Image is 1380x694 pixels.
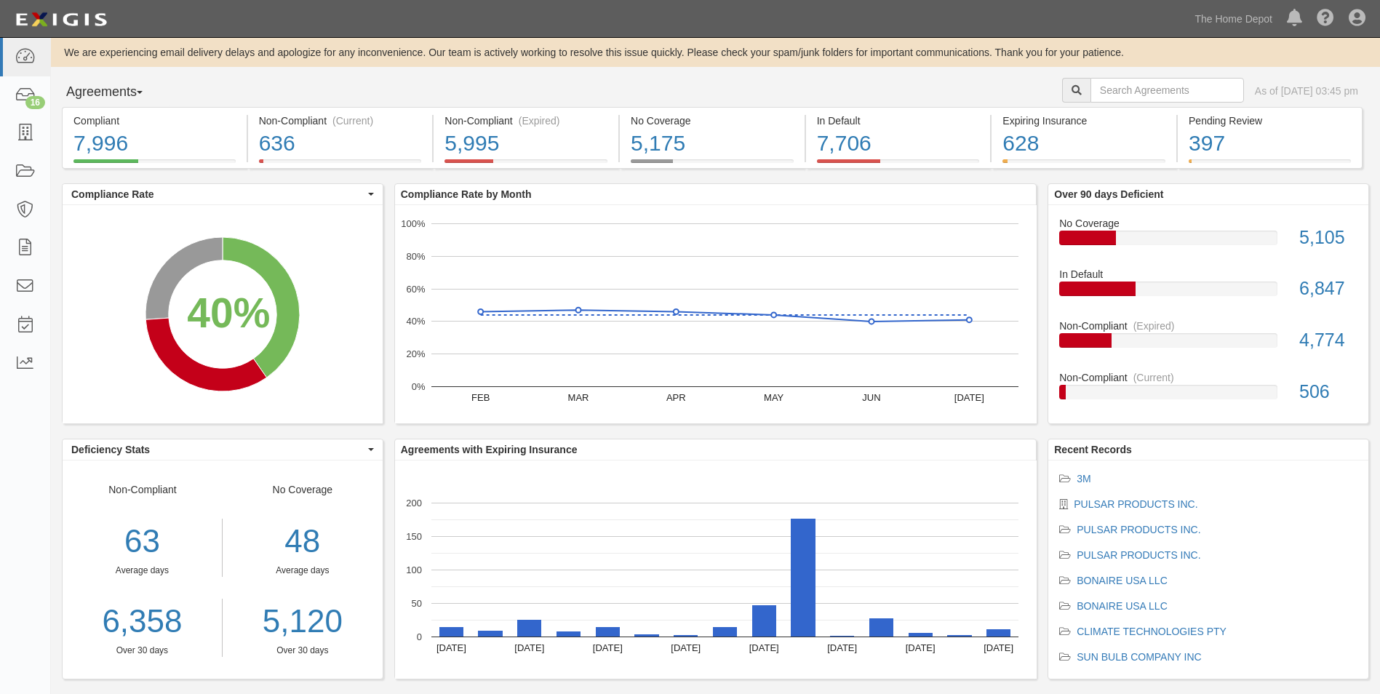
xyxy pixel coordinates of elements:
[1288,276,1368,302] div: 6,847
[63,205,383,423] svg: A chart.
[401,444,578,455] b: Agreements with Expiring Insurance
[71,187,364,202] span: Compliance Rate
[71,442,364,457] span: Deficiency Stats
[63,599,222,645] a: 6,358
[671,642,701,653] text: [DATE]
[1048,267,1368,282] div: In Default
[411,598,421,609] text: 50
[406,531,422,542] text: 150
[666,392,686,403] text: APR
[234,565,372,577] div: Average days
[519,113,560,128] div: (Expired)
[1077,651,1201,663] a: SUN BULB COMPANY INC
[223,482,383,657] div: No Coverage
[631,113,794,128] div: No Coverage
[406,316,425,327] text: 40%
[905,642,935,653] text: [DATE]
[73,128,236,159] div: 7,996
[567,392,589,403] text: MAR
[1133,370,1174,385] div: (Current)
[1077,600,1168,612] a: BONAIRE USA LLC
[434,159,618,171] a: Non-Compliant(Expired)5,995
[1090,78,1244,103] input: Search Agreements
[1054,188,1163,200] b: Over 90 days Deficient
[406,348,425,359] text: 20%
[401,188,532,200] b: Compliance Rate by Month
[406,498,422,508] text: 200
[63,645,222,657] div: Over 30 days
[1178,159,1363,171] a: Pending Review397
[1189,113,1351,128] div: Pending Review
[514,642,544,653] text: [DATE]
[1317,10,1334,28] i: Help Center - Complianz
[1077,549,1200,561] a: PULSAR PRODUCTS INC.
[248,159,433,171] a: Non-Compliant(Current)636
[401,218,426,229] text: 100%
[1059,319,1357,370] a: Non-Compliant(Expired)4,774
[332,113,373,128] div: (Current)
[1054,444,1132,455] b: Recent Records
[764,392,784,403] text: MAY
[1187,4,1280,33] a: The Home Depot
[417,631,422,642] text: 0
[1288,225,1368,251] div: 5,105
[1059,216,1357,268] a: No Coverage5,105
[234,599,372,645] a: 5,120
[1077,524,1200,535] a: PULSAR PRODUCTS INC.
[1002,128,1165,159] div: 628
[1048,370,1368,385] div: Non-Compliant
[406,283,425,294] text: 60%
[749,642,779,653] text: [DATE]
[817,113,980,128] div: In Default
[259,113,422,128] div: Non-Compliant (Current)
[62,159,247,171] a: Compliant7,996
[1048,319,1368,333] div: Non-Compliant
[395,460,1037,679] svg: A chart.
[187,284,270,343] div: 40%
[63,184,383,204] button: Compliance Rate
[817,128,980,159] div: 7,706
[395,205,1037,423] svg: A chart.
[63,565,222,577] div: Average days
[1077,473,1090,484] a: 3M
[259,128,422,159] div: 636
[11,7,111,33] img: logo-5460c22ac91f19d4615b14bd174203de0afe785f0fc80cf4dbbc73dc1793850b.png
[1002,113,1165,128] div: Expiring Insurance
[1189,128,1351,159] div: 397
[25,96,45,109] div: 16
[1059,370,1357,411] a: Non-Compliant(Current)506
[63,519,222,565] div: 63
[62,78,171,107] button: Agreements
[1255,84,1358,98] div: As of [DATE] 03:45 pm
[593,642,623,653] text: [DATE]
[234,519,372,565] div: 48
[1048,216,1368,231] div: No Coverage
[444,128,607,159] div: 5,995
[827,642,857,653] text: [DATE]
[444,113,607,128] div: Non-Compliant (Expired)
[992,159,1176,171] a: Expiring Insurance628
[73,113,236,128] div: Compliant
[1077,626,1227,637] a: CLIMATE TECHNOLOGIES PTY
[471,392,490,403] text: FEB
[1074,498,1197,510] a: PULSAR PRODUCTS INC.
[954,392,984,403] text: [DATE]
[1133,319,1175,333] div: (Expired)
[406,251,425,262] text: 80%
[984,642,1013,653] text: [DATE]
[63,482,223,657] div: Non-Compliant
[631,128,794,159] div: 5,175
[620,159,805,171] a: No Coverage5,175
[862,392,880,403] text: JUN
[234,645,372,657] div: Over 30 days
[806,159,991,171] a: In Default7,706
[63,439,383,460] button: Deficiency Stats
[1077,575,1168,586] a: BONAIRE USA LLC
[1288,327,1368,354] div: 4,774
[411,381,425,392] text: 0%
